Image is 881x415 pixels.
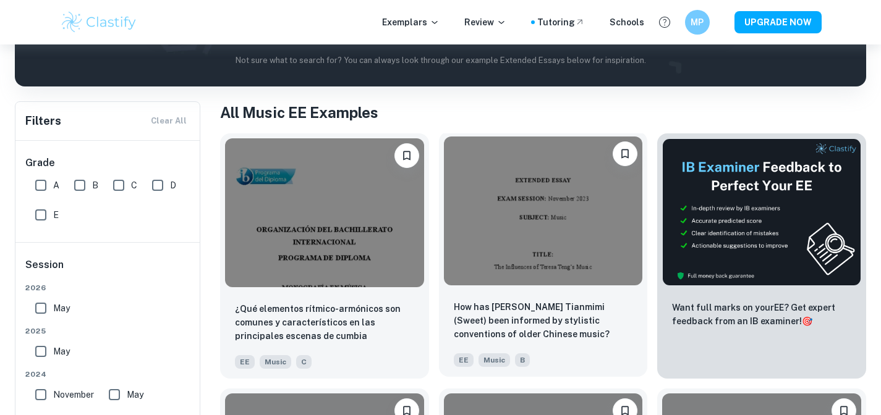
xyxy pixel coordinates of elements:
[662,138,861,286] img: Thumbnail
[734,11,822,33] button: UPGRADE NOW
[92,178,98,192] span: B
[53,345,70,358] span: May
[131,178,137,192] span: C
[25,156,191,170] h6: Grade
[53,178,59,192] span: A
[225,138,424,287] img: Music EE example thumbnail: ¿Qué elementos rítmico-armónicos son com
[25,325,191,337] span: 2025
[235,302,414,344] p: ¿Qué elementos rítmico-armónicos son comunes y característicos en las principales escenas de cumb...
[170,178,176,192] span: D
[537,15,585,29] a: Tutoring
[382,15,440,29] p: Exemplars
[25,369,191,380] span: 2024
[802,316,812,326] span: 🎯
[25,112,61,130] h6: Filters
[439,133,648,379] a: BookmarkHow has Teresa Teng’s Tianmimi (Sweet) been informed by stylistic conventions of older Ch...
[53,388,94,401] span: November
[394,143,419,168] button: Bookmark
[25,54,856,67] p: Not sure what to search for? You can always look through our example Extended Essays below for in...
[220,133,429,379] a: Bookmark¿Qué elementos rítmico-armónicos son comunes y característicos en las principales escenas...
[464,15,506,29] p: Review
[53,208,59,222] span: E
[444,136,643,285] img: Music EE example thumbnail: How has Teresa Teng’s Tianmimi (Sweet) b
[672,301,851,328] p: Want full marks on your EE ? Get expert feedback from an IB examiner!
[25,258,191,282] h6: Session
[260,355,291,369] span: Music
[657,133,866,379] a: ThumbnailWant full marks on yourEE? Get expert feedback from an IB examiner!
[296,355,312,369] span: C
[479,353,510,367] span: Music
[53,301,70,315] span: May
[613,141,637,166] button: Bookmark
[25,282,191,293] span: 2026
[220,101,866,124] h1: All Music EE Examples
[654,12,675,33] button: Help and Feedback
[60,10,138,35] img: Clastify logo
[454,353,474,367] span: EE
[235,355,255,369] span: EE
[515,353,530,367] span: B
[127,388,143,401] span: May
[454,300,633,341] p: How has Teresa Teng’s Tianmimi (Sweet) been informed by stylistic conventions of older Chinese mu...
[685,10,710,35] button: MP
[690,15,704,29] h6: MP
[610,15,644,29] a: Schools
